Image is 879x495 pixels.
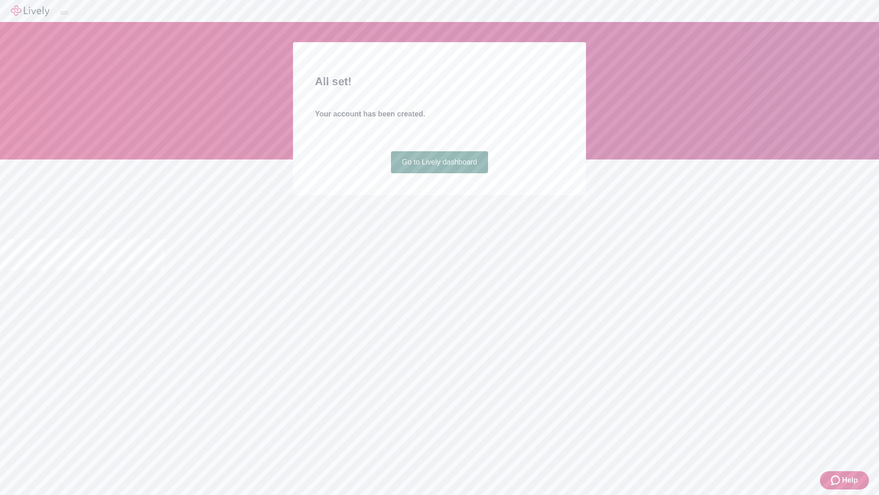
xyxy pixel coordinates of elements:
[391,151,488,173] a: Go to Lively dashboard
[315,109,564,120] h4: Your account has been created.
[60,11,68,14] button: Log out
[820,471,869,489] button: Zendesk support iconHelp
[842,475,858,486] span: Help
[831,475,842,486] svg: Zendesk support icon
[315,73,564,90] h2: All set!
[11,5,49,16] img: Lively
